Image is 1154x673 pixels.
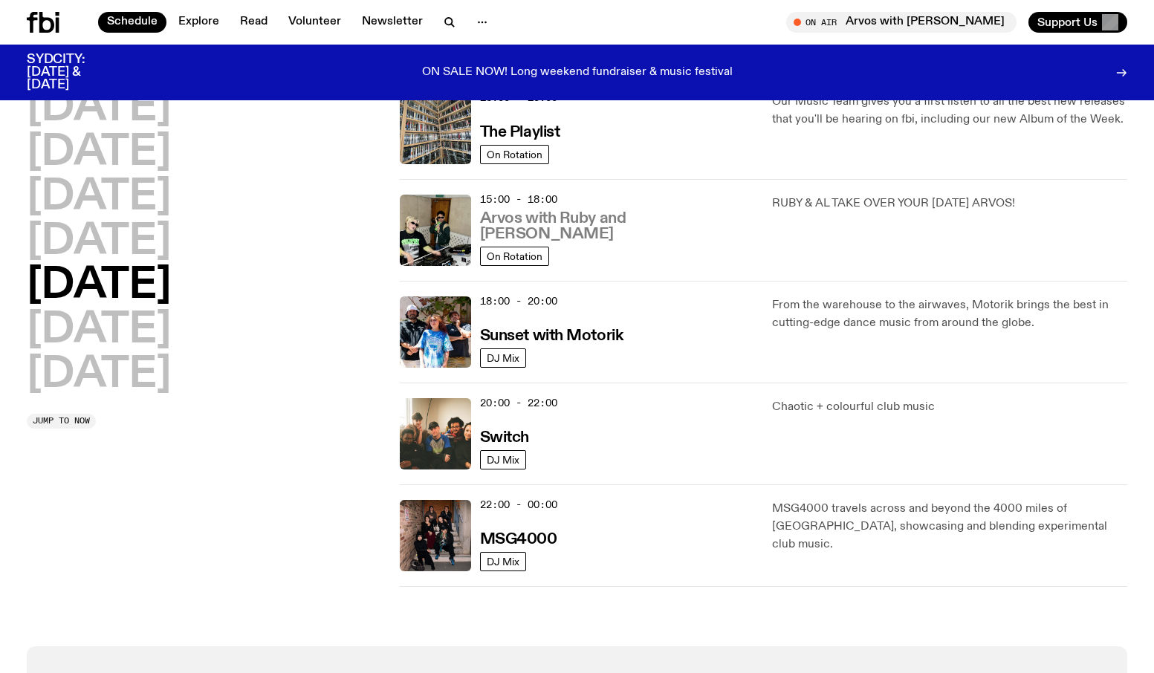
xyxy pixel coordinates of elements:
[98,12,166,33] a: Schedule
[480,294,557,308] span: 18:00 - 20:00
[480,125,560,140] h3: The Playlist
[27,53,122,91] h3: SYDCITY: [DATE] & [DATE]
[27,310,171,351] button: [DATE]
[1028,12,1127,33] button: Support Us
[480,396,557,410] span: 20:00 - 22:00
[487,149,542,160] span: On Rotation
[480,325,623,344] a: Sunset with Motorik
[353,12,432,33] a: Newsletter
[772,398,1127,416] p: Chaotic + colourful club music
[27,265,171,307] button: [DATE]
[480,247,549,266] a: On Rotation
[400,93,471,164] img: A corner shot of the fbi music library
[480,145,549,164] a: On Rotation
[786,12,1017,33] button: On AirArvos with [PERSON_NAME]
[27,414,96,429] button: Jump to now
[169,12,228,33] a: Explore
[487,250,542,261] span: On Rotation
[1037,16,1098,29] span: Support Us
[27,88,171,129] button: [DATE]
[487,556,519,567] span: DJ Mix
[480,529,557,547] a: MSG4000
[480,430,529,446] h3: Switch
[480,328,623,344] h3: Sunset with Motorik
[480,211,755,242] h3: Arvos with Ruby and [PERSON_NAME]
[480,192,557,207] span: 15:00 - 18:00
[480,450,526,469] a: DJ Mix
[400,296,471,368] img: Andrew, Reenie, and Pat stand in a row, smiling at the camera, in dappled light with a vine leafe...
[772,93,1127,129] p: Our Music Team gives you a first listen to all the best new releases that you'll be hearing on fb...
[480,532,557,547] h3: MSG4000
[487,454,519,465] span: DJ Mix
[480,348,526,368] a: DJ Mix
[772,296,1127,332] p: From the warehouse to the airwaves, Motorik brings the best in cutting-edge dance music from arou...
[279,12,350,33] a: Volunteer
[480,122,560,140] a: The Playlist
[27,132,171,174] button: [DATE]
[480,498,557,512] span: 22:00 - 00:00
[400,195,471,266] img: Ruby wears a Collarbones t shirt and pretends to play the DJ decks, Al sings into a pringles can....
[480,427,529,446] a: Switch
[231,12,276,33] a: Read
[27,221,171,263] button: [DATE]
[480,208,755,242] a: Arvos with Ruby and [PERSON_NAME]
[33,417,90,425] span: Jump to now
[27,354,171,396] button: [DATE]
[487,352,519,363] span: DJ Mix
[772,195,1127,212] p: RUBY & AL TAKE OVER YOUR [DATE] ARVOS!
[772,500,1127,553] p: MSG4000 travels across and beyond the 4000 miles of [GEOGRAPHIC_DATA], showcasing and blending ex...
[400,398,471,469] img: A warm film photo of the switch team sitting close together. from left to right: Cedar, Lau, Sand...
[27,177,171,218] button: [DATE]
[480,552,526,571] a: DJ Mix
[422,66,733,79] p: ON SALE NOW! Long weekend fundraiser & music festival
